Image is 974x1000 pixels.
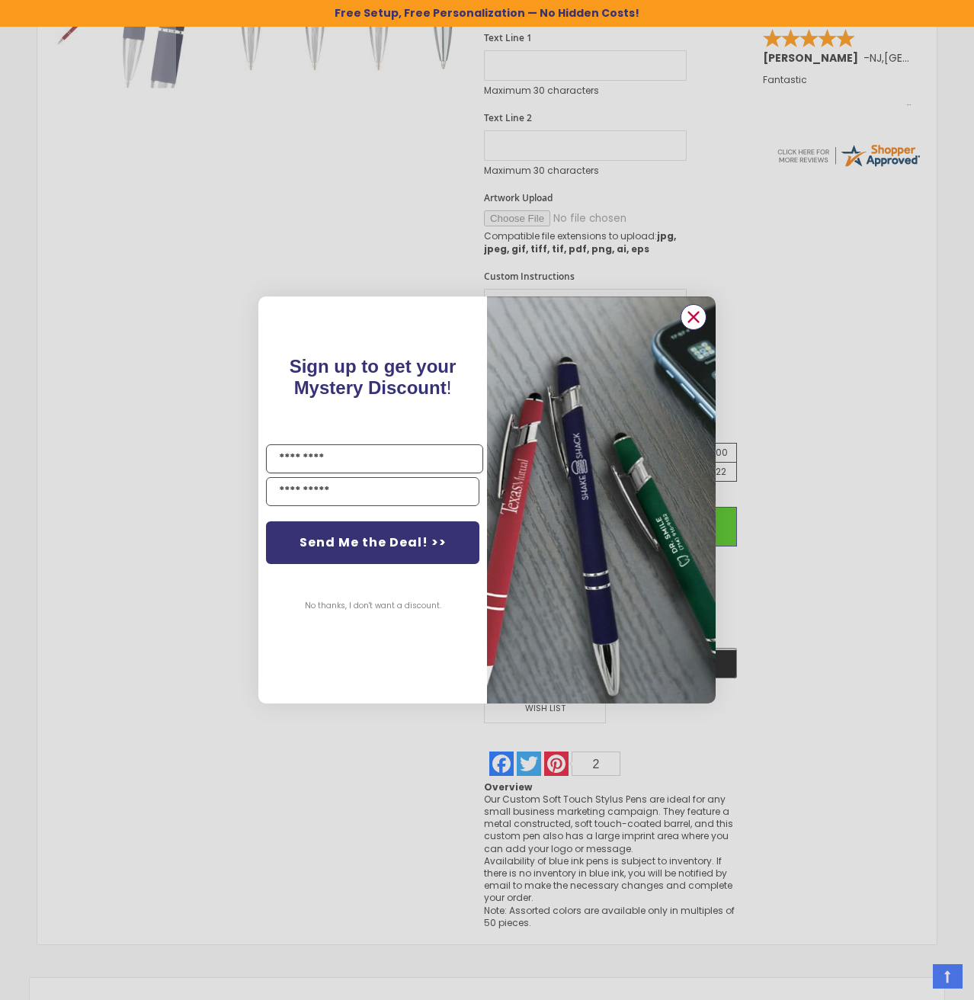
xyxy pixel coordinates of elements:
button: Send Me the Deal! >> [266,521,479,564]
img: pop-up-image [487,296,716,703]
iframe: Google Customer Reviews [848,959,974,1000]
span: Sign up to get your Mystery Discount [290,356,457,398]
button: No thanks, I don't want a discount. [297,587,449,625]
span: ! [290,356,457,398]
button: Close dialog [681,304,706,330]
